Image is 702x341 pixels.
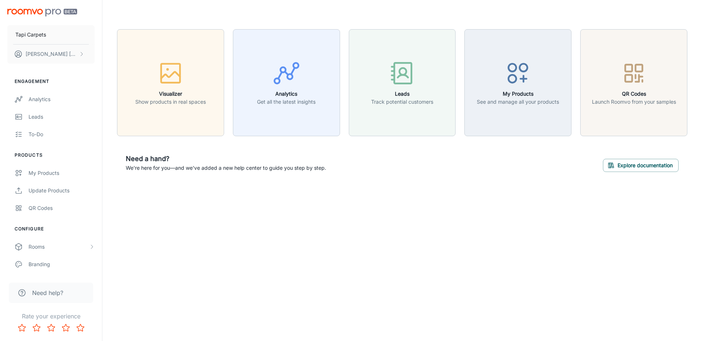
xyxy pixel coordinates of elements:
button: [PERSON_NAME] [PERSON_NAME] [7,45,95,64]
a: LeadsTrack potential customers [349,78,456,86]
button: AnalyticsGet all the latest insights [233,29,340,136]
div: My Products [29,169,95,177]
p: Track potential customers [371,98,433,106]
a: My ProductsSee and manage all your products [464,78,571,86]
div: Analytics [29,95,95,103]
h6: QR Codes [592,90,676,98]
button: My ProductsSee and manage all your products [464,29,571,136]
button: LeadsTrack potential customers [349,29,456,136]
button: Tapi Carpets [7,25,95,44]
p: Show products in real spaces [135,98,206,106]
div: To-do [29,130,95,138]
button: Explore documentation [603,159,679,172]
button: VisualizerShow products in real spaces [117,29,224,136]
div: QR Codes [29,204,95,212]
p: Get all the latest insights [257,98,316,106]
img: Roomvo PRO Beta [7,9,77,16]
p: We're here for you—and we've added a new help center to guide you step by step. [126,164,326,172]
a: QR CodesLaunch Roomvo from your samples [580,78,687,86]
button: QR CodesLaunch Roomvo from your samples [580,29,687,136]
h6: Leads [371,90,433,98]
a: AnalyticsGet all the latest insights [233,78,340,86]
h6: Visualizer [135,90,206,98]
h6: My Products [477,90,559,98]
div: Update Products [29,187,95,195]
p: Launch Roomvo from your samples [592,98,676,106]
p: [PERSON_NAME] [PERSON_NAME] [26,50,77,58]
p: Tapi Carpets [15,31,46,39]
p: See and manage all your products [477,98,559,106]
a: Explore documentation [603,161,679,168]
div: Leads [29,113,95,121]
h6: Analytics [257,90,316,98]
h6: Need a hand? [126,154,326,164]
